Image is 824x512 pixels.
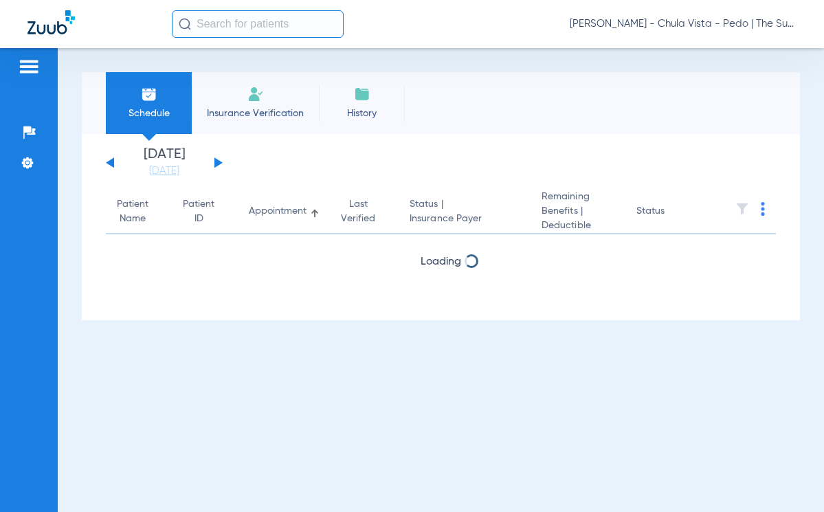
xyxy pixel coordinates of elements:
[117,197,161,226] div: Patient Name
[329,107,394,120] span: History
[27,10,75,34] img: Zuub Logo
[735,202,749,216] img: filter.svg
[172,10,344,38] input: Search for patients
[141,86,157,102] img: Schedule
[570,17,797,31] span: [PERSON_NAME] - Chula Vista - Pedo | The Super Dentists
[421,256,461,267] span: Loading
[202,107,309,120] span: Insurance Verification
[117,197,148,226] div: Patient Name
[179,18,191,30] img: Search Icon
[249,204,319,219] div: Appointment
[123,164,205,178] a: [DATE]
[399,190,531,234] th: Status |
[531,190,625,234] th: Remaining Benefits |
[249,204,307,219] div: Appointment
[123,148,205,178] li: [DATE]
[542,219,614,233] span: Deductible
[116,107,181,120] span: Schedule
[410,212,520,226] span: Insurance Payer
[247,86,264,102] img: Manual Insurance Verification
[18,58,40,75] img: hamburger-icon
[183,197,214,226] div: Patient ID
[341,197,388,226] div: Last Verified
[354,86,370,102] img: History
[341,197,375,226] div: Last Verified
[183,197,227,226] div: Patient ID
[625,190,718,234] th: Status
[761,202,765,216] img: group-dot-blue.svg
